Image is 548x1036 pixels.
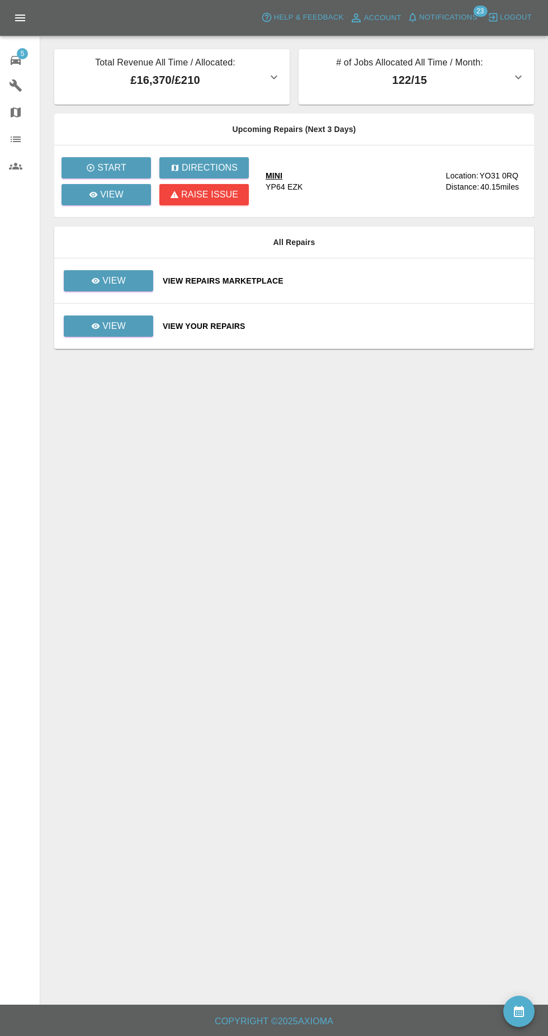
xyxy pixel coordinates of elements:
[54,227,534,258] th: All Repairs
[404,9,480,26] button: Notifications
[446,170,478,181] div: Location:
[17,48,28,59] span: 5
[473,6,487,17] span: 23
[159,184,249,205] button: Raise issue
[54,49,290,105] button: Total Revenue All Time / Allocated:£16,370/£210
[347,9,404,27] a: Account
[7,4,34,31] button: Open drawer
[64,315,153,337] a: View
[273,11,343,24] span: Help & Feedback
[97,161,126,175] p: Start
[102,274,126,288] p: View
[258,9,346,26] button: Help & Feedback
[64,270,153,291] a: View
[266,170,437,192] a: MINIYP64 EZK
[63,72,267,88] p: £16,370 / £210
[181,188,238,201] p: Raise issue
[54,114,534,145] th: Upcoming Repairs (Next 3 Days)
[485,9,535,26] button: Logout
[63,276,154,285] a: View
[479,170,518,181] div: YO31 0RQ
[63,321,154,330] a: View
[266,170,303,181] div: MINI
[182,161,238,175] p: Directions
[266,181,303,192] div: YP64 EZK
[62,184,151,205] a: View
[446,181,479,192] div: Distance:
[163,321,525,332] a: View Your Repairs
[308,72,512,88] p: 122 / 15
[480,181,525,192] div: 40.15 miles
[503,996,535,1027] button: availability
[500,11,532,24] span: Logout
[364,12,401,25] span: Account
[299,49,534,105] button: # of Jobs Allocated All Time / Month:122/15
[62,157,151,178] button: Start
[159,157,249,178] button: Directions
[100,188,124,201] p: View
[9,1014,539,1029] h6: Copyright © 2025 Axioma
[419,11,478,24] span: Notifications
[308,56,512,72] p: # of Jobs Allocated All Time / Month:
[102,319,126,333] p: View
[63,56,267,72] p: Total Revenue All Time / Allocated:
[446,170,525,192] a: Location:YO31 0RQDistance:40.15miles
[163,275,525,286] a: View Repairs Marketplace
